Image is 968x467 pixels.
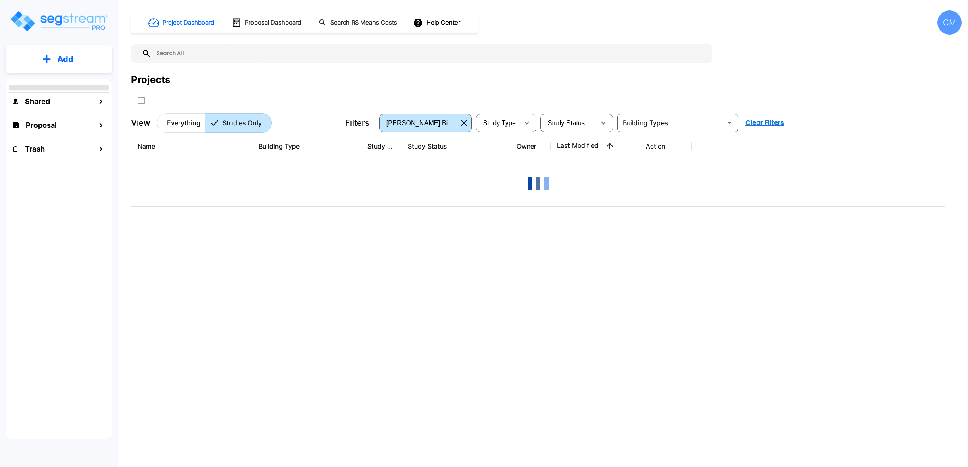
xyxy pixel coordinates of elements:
[57,53,73,65] p: Add
[345,117,369,129] p: Filters
[131,132,252,161] th: Name
[6,48,112,71] button: Add
[131,73,170,87] div: Projects
[252,132,361,161] th: Building Type
[245,18,301,27] h1: Proposal Dashboard
[151,44,708,63] input: Search All
[228,14,306,31] button: Proposal Dashboard
[26,120,57,131] h1: Proposal
[133,92,149,108] button: SelectAll
[724,117,735,129] button: Open
[145,14,219,31] button: Project Dashboard
[551,132,639,161] th: Last Modified
[381,112,458,134] div: Select
[361,132,401,161] th: Study Type
[401,132,510,161] th: Study Status
[223,118,262,128] p: Studies Only
[483,120,516,127] span: Study Type
[510,132,551,161] th: Owner
[478,112,519,134] div: Select
[25,143,45,154] h1: Trash
[742,115,787,131] button: Clear Filters
[548,120,585,127] span: Study Status
[205,113,272,133] button: Studies Only
[157,113,205,133] button: Everything
[9,10,108,33] img: Logo
[411,15,463,30] button: Help Center
[330,18,397,27] h1: Search RS Means Costs
[131,117,150,129] p: View
[522,168,554,200] img: Loading
[25,96,50,107] h1: Shared
[157,113,272,133] div: Platform
[639,132,692,161] th: Action
[620,117,722,129] input: Building Types
[163,18,214,27] h1: Project Dashboard
[167,118,200,128] p: Everything
[315,15,402,31] button: Search RS Means Costs
[937,10,962,35] div: CM
[542,112,595,134] div: Select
